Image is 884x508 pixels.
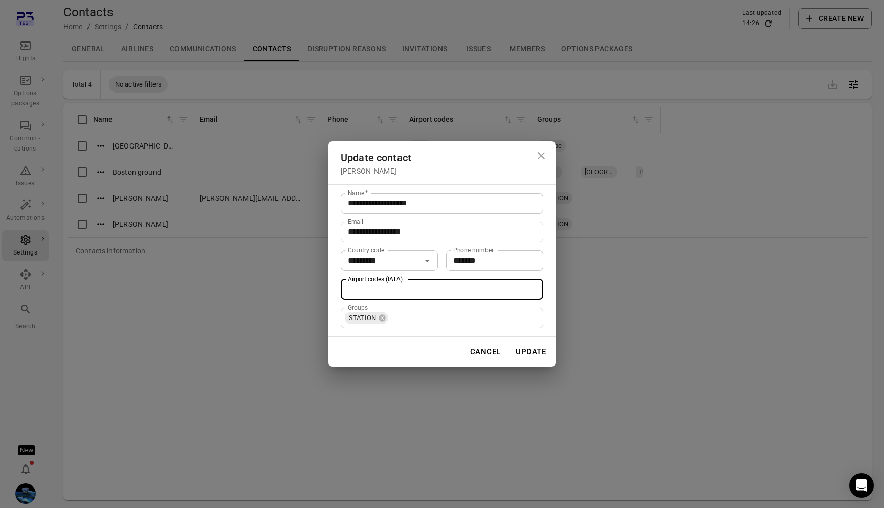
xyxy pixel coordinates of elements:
button: Open [420,253,434,268]
span: STATION [345,313,380,323]
div: Open Intercom Messenger [849,473,874,498]
label: Name [348,188,368,197]
label: Country code [348,246,384,255]
label: Phone number [453,246,494,255]
label: Email [348,217,364,226]
button: Update [510,341,551,363]
label: Groups [348,303,368,312]
div: [PERSON_NAME] [341,166,543,176]
button: Cancel [465,341,506,363]
div: STATION [345,312,388,324]
label: Airport codes (IATA) [348,274,403,283]
button: Close dialog [531,145,551,166]
h2: Update contact [328,141,556,184]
